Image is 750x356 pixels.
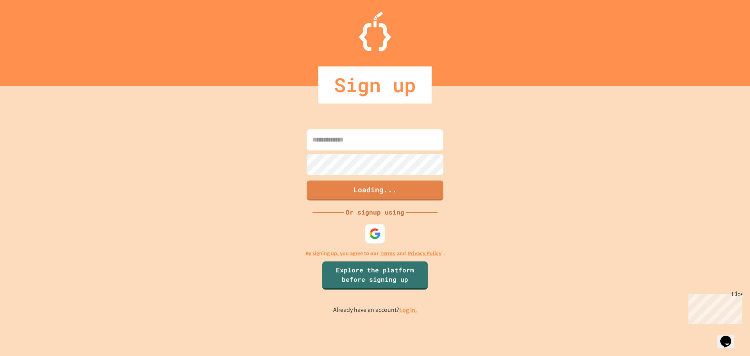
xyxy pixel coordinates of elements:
a: Explore the platform before signing up [322,261,428,290]
div: Sign up [318,66,432,104]
a: Privacy Policy [408,249,441,258]
button: Loading... [307,181,443,200]
p: Already have an account? [333,305,417,315]
p: By signing up, you agree to our and . [305,249,445,258]
iframe: chat widget [685,291,742,324]
img: Logo.svg [359,12,391,51]
img: google-icon.svg [369,228,381,240]
div: Or signup using [344,208,406,217]
div: Chat with us now!Close [3,3,54,50]
a: Terms [380,249,395,258]
iframe: chat widget [717,325,742,348]
a: Log in. [399,306,417,314]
